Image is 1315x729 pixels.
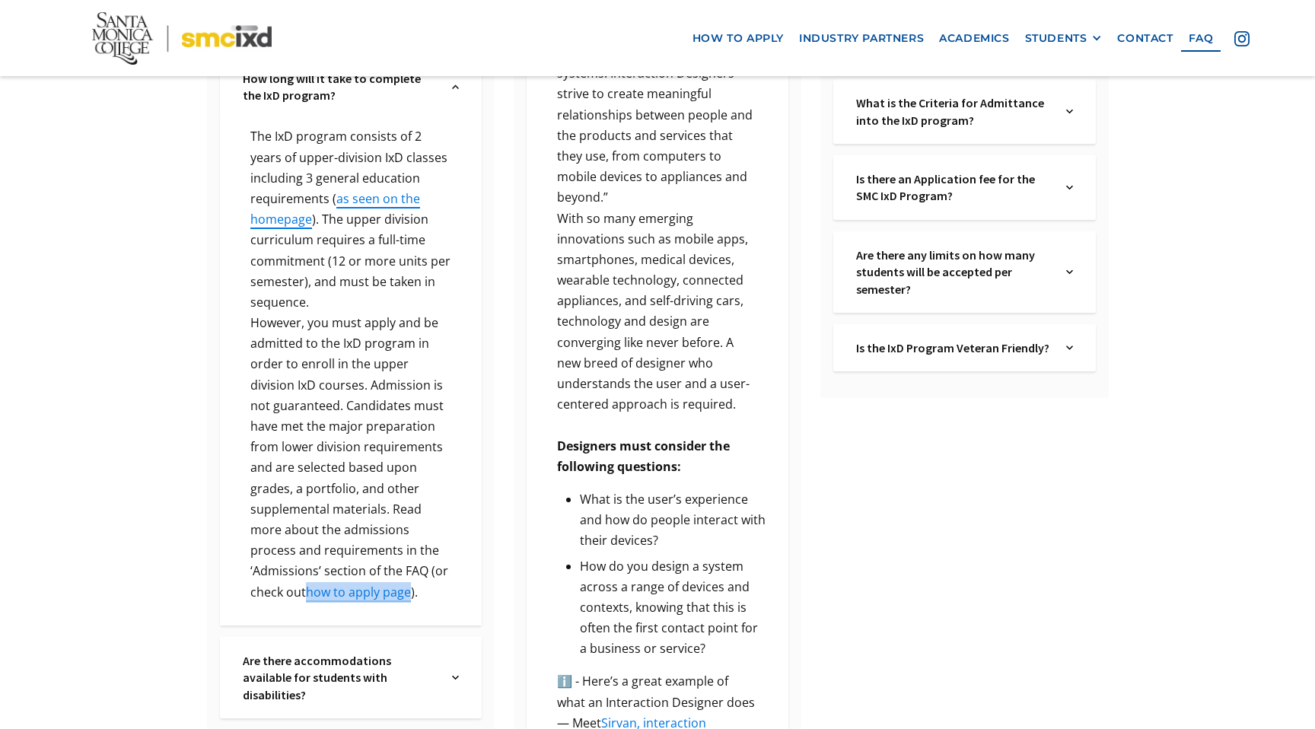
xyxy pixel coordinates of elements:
[243,313,459,603] p: However, you must apply and be admitted to the IxD program in order to enroll in the upper divisi...
[243,652,438,703] a: Are there accommodations available for students with disabilities?
[243,126,459,313] p: The IxD program consists of 2 years of upper-division IxD classes including 3 general education r...
[549,209,766,415] p: With so many emerging innovations such as mobile apps, smartphones, medical devices, wearable tec...
[931,24,1017,52] a: Academics
[1025,31,1103,44] div: STUDENTS
[1234,31,1250,46] img: icon - instagram
[580,489,766,552] li: What is the user’s experience and how do people interact with their devices?
[1181,24,1221,52] a: faq
[856,247,1051,298] a: Are there any limits on how many students will be accepted per semester?
[856,170,1051,205] a: Is there an Application fee for the SMC IxD Program?
[580,556,766,660] li: How do you design a system across a range of devices and contexts, knowing that this is often the...
[1025,31,1087,44] div: STUDENTS
[243,70,438,104] a: How long will it take to complete the IxD program?
[856,94,1051,129] a: What is the Criteria for Admittance into the IxD program?
[1110,24,1180,52] a: contact
[685,24,791,52] a: how to apply
[791,24,931,52] a: industry partners
[557,438,730,475] strong: Designers must consider the following questions:
[92,11,272,64] img: Santa Monica College - SMC IxD logo
[306,584,411,602] a: how to apply page
[856,339,1051,356] a: Is the IxD Program Veteran Friendly?
[549,415,766,435] p: ‍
